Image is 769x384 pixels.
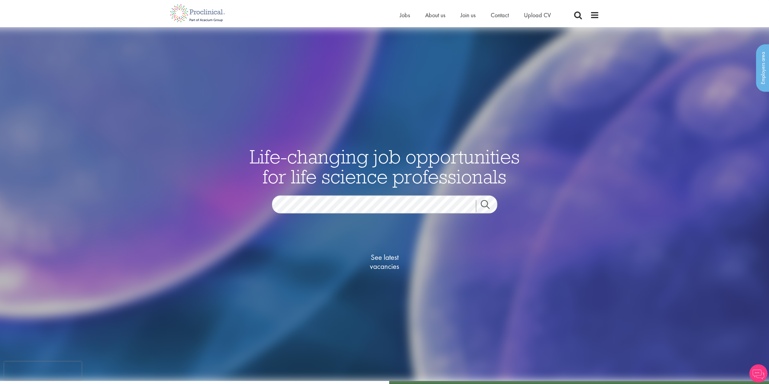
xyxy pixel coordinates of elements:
[491,11,509,19] a: Contact
[354,253,415,271] span: See latest vacancies
[400,11,410,19] a: Jobs
[4,362,82,380] iframe: reCAPTCHA
[460,11,476,19] a: Join us
[354,229,415,295] a: See latestvacancies
[250,144,520,189] span: Life-changing job opportunities for life science professionals
[749,364,767,382] img: Chatbot
[524,11,551,19] a: Upload CV
[425,11,445,19] a: About us
[476,200,502,212] a: Job search submit button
